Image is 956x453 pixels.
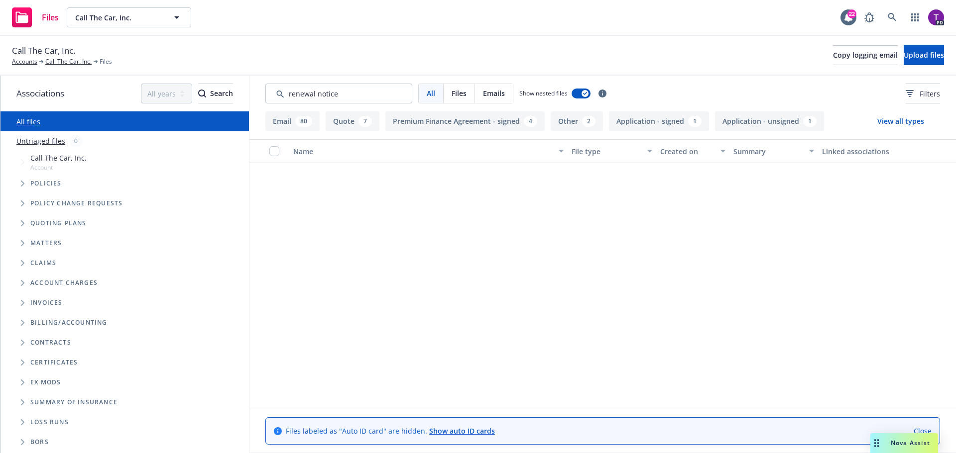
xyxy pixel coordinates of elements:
button: Summary [729,139,818,163]
span: Show nested files [519,89,568,97]
input: Search by keyword... [265,84,412,103]
button: Application - unsigned [715,111,824,131]
svg: Search [198,90,206,97]
span: Files [452,88,467,98]
button: Linked associations [818,139,906,163]
span: Claims [30,260,56,266]
button: Filters [906,84,940,103]
span: Account [30,163,87,172]
button: Upload files [904,45,944,65]
span: Filters [906,89,940,99]
a: Switch app [905,7,925,27]
div: 1 [803,116,817,127]
button: Application - signed [609,111,709,131]
span: Files [42,13,59,21]
div: Search [198,84,233,103]
span: Call The Car, Inc. [12,44,75,57]
div: Created on [660,146,715,157]
a: Close [914,426,932,436]
span: Quoting plans [30,220,87,226]
button: Copy logging email [833,45,898,65]
button: SearchSearch [198,84,233,103]
div: Name [293,146,553,157]
button: Quote [326,111,379,131]
div: Folder Tree Example [0,313,249,452]
a: All files [16,117,40,126]
div: 22 [847,9,856,18]
div: 1 [688,116,702,127]
div: Tree Example [0,151,249,313]
span: Upload files [904,50,944,60]
span: Emails [483,88,505,98]
button: Email [265,111,320,131]
button: Other [551,111,603,131]
img: photo [928,9,944,25]
span: Files [100,57,112,66]
span: Ex Mods [30,379,61,385]
div: Summary [733,146,803,157]
button: File type [568,139,656,163]
button: Created on [656,139,730,163]
a: Accounts [12,57,37,66]
div: File type [572,146,641,157]
a: Show auto ID cards [429,426,495,436]
span: Call The Car, Inc. [75,12,161,23]
span: All [427,88,435,98]
span: Nova Assist [891,439,930,447]
span: Account charges [30,280,98,286]
div: 0 [69,135,83,147]
input: Select all [269,146,279,156]
a: Untriaged files [16,136,65,146]
button: Name [289,139,568,163]
span: Invoices [30,300,63,306]
span: Certificates [30,360,78,365]
a: Report a Bug [859,7,879,27]
span: Files labeled as "Auto ID card" are hidden. [286,426,495,436]
span: BORs [30,439,49,445]
span: Call The Car, Inc. [30,153,87,163]
div: 2 [582,116,596,127]
span: Loss Runs [30,419,69,425]
button: Premium Finance Agreement - signed [385,111,545,131]
div: Linked associations [822,146,902,157]
button: Call The Car, Inc. [67,7,191,27]
span: Policies [30,181,62,186]
span: Policy change requests [30,200,122,206]
div: Drag to move [870,433,883,453]
button: View all types [861,111,940,131]
div: 7 [358,116,372,127]
span: Billing/Accounting [30,320,108,326]
div: 4 [524,116,537,127]
a: Files [8,3,63,31]
a: Search [882,7,902,27]
span: Copy logging email [833,50,898,60]
span: Summary of insurance [30,399,118,405]
div: 80 [295,116,312,127]
button: Nova Assist [870,433,938,453]
span: Matters [30,240,62,246]
span: Contracts [30,340,71,346]
a: Call The Car, Inc. [45,57,92,66]
span: Filters [920,89,940,99]
span: Associations [16,87,64,100]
